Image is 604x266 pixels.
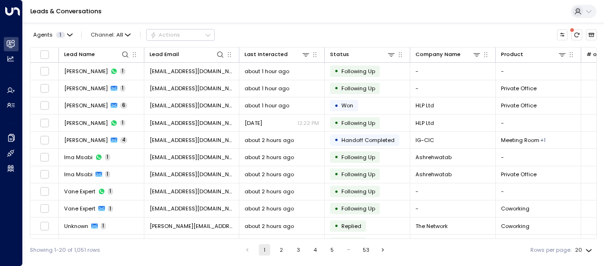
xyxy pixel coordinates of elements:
span: Alex Udale [64,85,108,92]
span: Following Up [341,205,375,212]
button: Go to page 2 [276,244,287,256]
label: Rows per page: [530,246,571,254]
div: • [334,99,339,112]
div: 20 [575,244,594,256]
div: • [334,237,339,249]
span: 6 [120,102,127,109]
span: Private Office [501,171,537,178]
div: Last Interacted [245,50,310,59]
span: about 2 hours ago [245,222,294,230]
span: Toggle select row [40,238,49,248]
span: Meeting Room [501,136,539,144]
span: 1 [120,85,125,92]
span: office@ashrehwatab.com [150,153,234,161]
span: Toggle select row [40,101,49,110]
button: Agents1 [30,29,75,40]
span: 1 [108,206,113,212]
span: Following Up [341,85,375,92]
span: Handoff Completed [341,136,395,144]
span: Alex Udale [64,67,108,75]
span: Following Up [341,119,375,127]
span: office@ashrehwatab.com [150,171,234,178]
div: Status [330,50,396,59]
div: • [334,168,339,180]
span: 1 [120,68,125,75]
span: about 2 hours ago [245,136,294,144]
span: thenoisyneighbourspod@gmail.com [150,85,234,92]
td: - [496,63,581,79]
button: Go to page 3 [293,244,304,256]
span: thenoisyneighbourspod@gmail.com [150,67,234,75]
span: Toggle select row [40,118,49,128]
div: • [334,65,339,77]
button: Customize [557,29,568,40]
td: - [410,80,496,97]
div: Status [330,50,349,59]
div: Lead Email [150,50,179,59]
div: Showing 1-20 of 1,051 rows [30,246,100,254]
td: - [496,149,581,165]
span: All [116,32,123,38]
span: 1 [101,223,106,229]
p: 12:22 PM [297,119,319,127]
span: Fraser Walker [64,102,108,109]
div: … [343,244,355,256]
div: Lead Email [150,50,225,59]
span: Coworking [501,205,529,212]
span: Toggle select all [40,50,49,59]
span: The Network [415,222,448,230]
div: Actions [150,31,180,38]
span: Channel: [88,29,134,40]
span: Ashrehwatab [415,153,452,161]
div: • [334,202,339,215]
div: Private Office [540,136,546,144]
div: • [334,151,339,163]
span: Toggle select row [40,66,49,76]
span: fw@hlp.ltd [150,102,234,109]
div: Lead Name [64,50,130,59]
span: 1 [105,171,110,178]
button: Go to page 4 [310,244,321,256]
button: Go to next page [377,244,388,256]
span: Toggle select row [40,204,49,213]
div: Company Name [415,50,481,59]
button: Go to page 53 [360,244,372,256]
span: There are new threads available. Refresh the grid to view the latest updates. [571,29,582,40]
span: about 2 hours ago [245,171,294,178]
span: finance@ig-cic.org.uk [150,136,234,144]
span: Private Office [501,102,537,109]
span: HLP Ltd [415,119,434,127]
span: Private Office [501,85,537,92]
div: • [334,82,339,95]
div: • [334,116,339,129]
span: IG-CIC [415,136,434,144]
span: Ashrehwatab [415,171,452,178]
span: Following Up [341,153,375,161]
div: • [334,133,339,146]
span: Vane Expert [64,205,95,212]
td: - [410,63,496,79]
span: Won [341,102,353,109]
span: Vane Expert [64,188,95,195]
span: HLP Ltd [415,102,434,109]
span: Alexandre Oliveira [64,136,108,144]
span: Following Up [341,188,375,195]
span: Toggle select row [40,152,49,162]
span: 4 [120,137,127,143]
span: about 2 hours ago [245,153,294,161]
span: james@thefoundingnetwork.com [150,222,234,230]
button: page 1 [259,244,270,256]
div: Product [501,50,566,59]
button: Go to page 5 [326,244,338,256]
nav: pagination navigation [241,244,389,256]
button: Actions [146,29,215,40]
span: about 1 hour ago [245,85,289,92]
span: Ima Msabi [64,171,93,178]
span: Following Up [341,171,375,178]
span: 1 [108,188,113,195]
td: - [496,183,581,200]
span: Following Up [341,67,375,75]
span: 1 [56,32,65,38]
span: Toggle select row [40,170,49,179]
span: babycool_4401@hotmail.fr [150,205,234,212]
